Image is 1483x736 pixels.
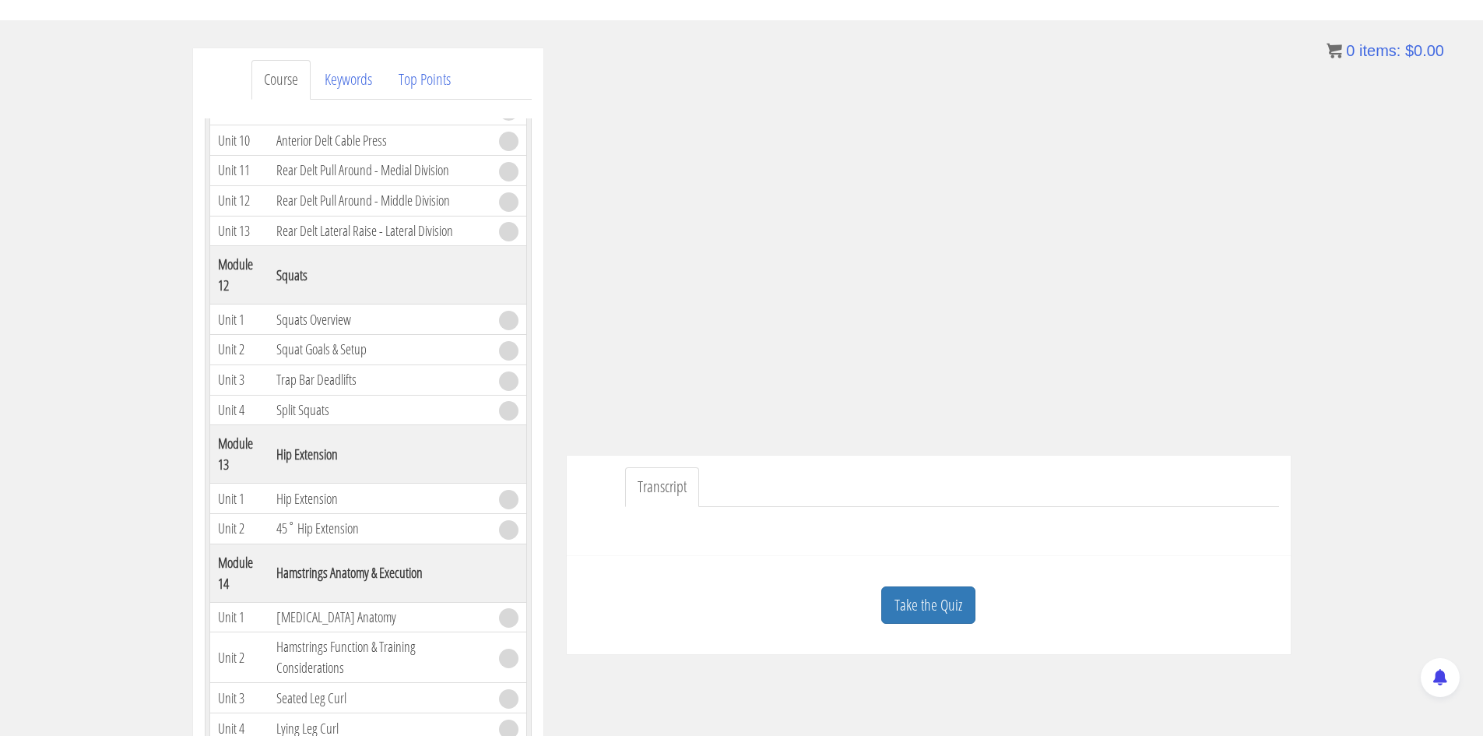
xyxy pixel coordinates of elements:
td: Rear Delt Pull Around - Medial Division [269,156,491,186]
span: $ [1405,42,1414,59]
td: 45˚ Hip Extension [269,513,491,544]
td: Unit 12 [209,185,269,216]
td: Unit 3 [209,683,269,713]
td: Unit 13 [209,216,269,246]
td: Squats Overview [269,305,491,335]
td: Unit 1 [209,602,269,632]
td: Unit 1 [209,305,269,335]
span: items: [1359,42,1400,59]
td: Unit 1 [209,484,269,514]
th: Module 13 [209,425,269,484]
td: Hamstrings Function & Training Considerations [269,632,491,683]
a: 0 items: $0.00 [1327,42,1444,59]
td: Unit 2 [209,513,269,544]
td: Trap Bar Deadlifts [269,364,491,395]
th: Module 12 [209,246,269,305]
th: Squats [269,246,491,305]
th: Hip Extension [269,425,491,484]
bdi: 0.00 [1405,42,1444,59]
td: Hip Extension [269,484,491,514]
a: Transcript [625,467,699,507]
td: Unit 11 [209,156,269,186]
span: 0 [1346,42,1355,59]
td: Anterior Delt Cable Press [269,125,491,156]
img: icon11.png [1327,43,1342,58]
td: Unit 2 [209,335,269,365]
td: Unit 3 [209,364,269,395]
td: Rear Delt Lateral Raise - Lateral Division [269,216,491,246]
td: Unit 4 [209,395,269,425]
td: Unit 10 [209,125,269,156]
td: Seated Leg Curl [269,683,491,713]
th: Module 14 [209,544,269,602]
td: [MEDICAL_DATA] Anatomy [269,602,491,632]
a: Course [251,60,311,100]
td: Split Squats [269,395,491,425]
a: Take the Quiz [881,586,975,625]
td: Unit 2 [209,632,269,683]
td: Squat Goals & Setup [269,335,491,365]
td: Rear Delt Pull Around - Middle Division [269,185,491,216]
a: Top Points [386,60,463,100]
a: Keywords [312,60,385,100]
th: Hamstrings Anatomy & Execution [269,544,491,602]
